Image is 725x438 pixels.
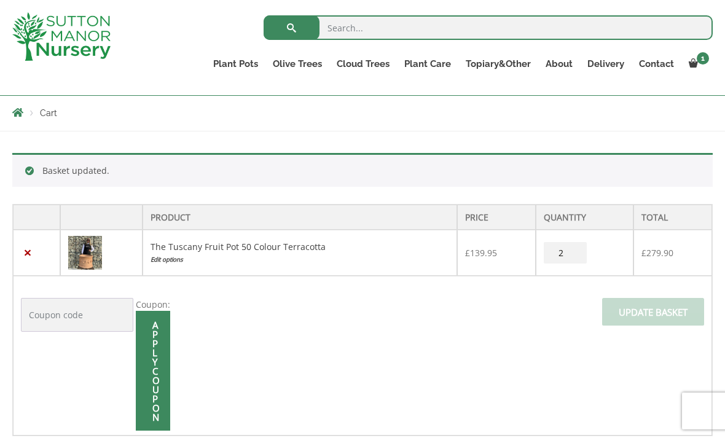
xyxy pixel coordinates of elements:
a: The Tuscany Fruit Pot 50 Colour Terracotta [151,241,326,252]
a: Olive Trees [265,55,329,72]
input: Coupon code [21,298,133,332]
bdi: 279.90 [641,247,673,259]
img: Cart - IMG 8227 [68,236,102,270]
span: £ [641,247,646,259]
th: Price [457,205,536,230]
a: Remove this item [21,246,34,259]
a: Delivery [580,55,632,72]
input: Apply coupon [136,311,170,431]
span: 1 [697,52,709,65]
div: Basket updated. [12,153,713,187]
input: Product quantity [544,242,587,264]
a: Topiary&Other [458,55,538,72]
label: Coupon: [136,299,170,310]
span: £ [465,247,470,259]
th: Quantity [536,205,633,230]
a: Contact [632,55,681,72]
a: Plant Pots [206,55,265,72]
img: logo [12,12,111,61]
nav: Breadcrumbs [12,108,713,117]
input: Update basket [602,298,704,326]
a: About [538,55,580,72]
th: Total [633,205,713,230]
span: Cart [40,108,57,118]
a: 1 [681,55,713,72]
a: Edit options [151,253,449,266]
th: Product [143,205,457,230]
bdi: 139.95 [465,247,497,259]
a: Plant Care [397,55,458,72]
input: Search... [264,15,713,40]
a: Cloud Trees [329,55,397,72]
